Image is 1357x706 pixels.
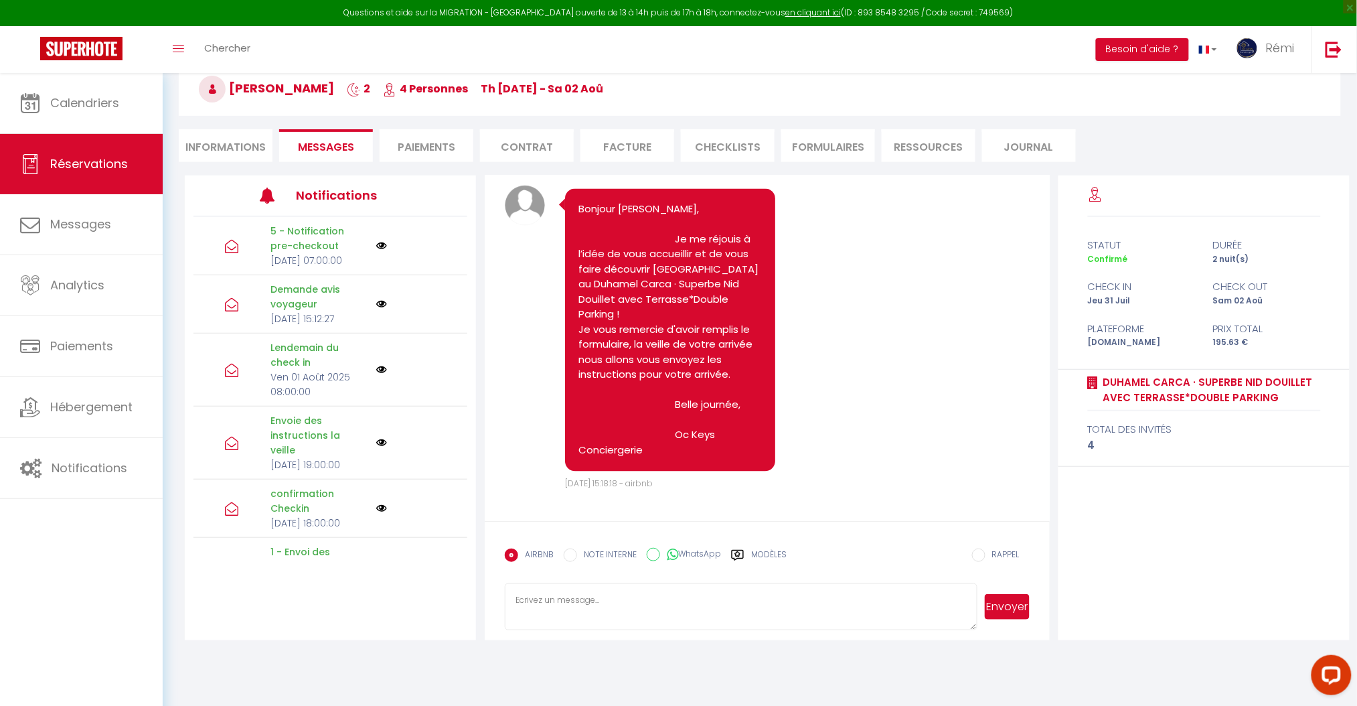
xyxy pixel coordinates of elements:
[1266,40,1295,56] span: Rémi
[1204,295,1330,307] div: Sam 02 Aoû
[50,277,104,293] span: Analytics
[1088,437,1321,453] div: 4
[270,457,367,472] p: [DATE] 19:00:00
[270,516,367,531] p: [DATE] 18:00:00
[985,549,1020,563] label: RAPPEL
[376,364,387,375] img: NO IMAGE
[1301,650,1357,706] iframe: LiveChat chat widget
[270,253,367,268] p: [DATE] 07:00:00
[298,139,354,155] span: Messages
[270,340,367,370] p: Lendemain du check in
[518,549,554,563] label: AIRBNB
[199,80,334,96] span: [PERSON_NAME]
[270,282,367,311] p: Demande avis voyageur
[1204,253,1330,266] div: 2 nuit(s)
[982,129,1076,162] li: Journal
[660,548,721,563] label: WhatsApp
[1079,336,1204,349] div: [DOMAIN_NAME]
[270,486,367,516] p: confirmation Checkin
[50,155,128,172] span: Réservations
[1099,374,1321,406] a: Duhamel Carca · Superbe Nid Douillet avec Terrasse*Double Parking
[1088,253,1128,265] span: Confirmé
[1204,321,1330,337] div: Prix total
[1204,237,1330,253] div: durée
[785,7,841,18] a: en cliquant ici
[681,129,775,162] li: CHECKLISTS
[985,594,1030,620] button: Envoyer
[376,503,387,514] img: NO IMAGE
[50,338,113,354] span: Paiements
[1237,38,1257,58] img: ...
[505,186,545,226] img: avatar.png
[50,399,133,415] span: Hébergement
[1227,26,1311,73] a: ... Rémi
[781,129,875,162] li: FORMULAIRES
[1204,279,1330,295] div: check out
[577,549,637,563] label: NOTE INTERNE
[270,311,367,326] p: [DATE] 15:12:27
[1326,41,1342,58] img: logout
[194,26,260,73] a: Chercher
[383,81,468,96] span: 4 Personnes
[50,216,111,232] span: Messages
[50,94,119,111] span: Calendriers
[882,129,975,162] li: Ressources
[1204,336,1330,349] div: 195.63 €
[1079,321,1204,337] div: Plateforme
[751,549,787,572] label: Modèles
[481,81,603,96] span: Th [DATE] - Sa 02 Aoû
[270,413,367,457] p: Envoie des instructions la veille
[270,370,367,399] p: Ven 01 Août 2025 08:00:00
[270,545,367,633] p: 1 - Envoi des instructions d'accès après soumission Formulaire Bienvenue
[565,478,653,490] span: [DATE] 15:18:18 - airbnb
[1088,421,1321,437] div: total des invités
[1079,279,1204,295] div: check in
[179,129,272,162] li: Informations
[376,437,387,448] img: NO IMAGE
[480,129,574,162] li: Contrat
[1079,237,1204,253] div: statut
[1096,38,1189,61] button: Besoin d'aide ?
[52,460,127,476] span: Notifications
[580,129,674,162] li: Facture
[270,224,367,253] p: 5 - Notification pre-checkout
[40,37,123,60] img: Super Booking
[204,41,250,55] span: Chercher
[296,180,410,210] h3: Notifications
[347,81,370,96] span: 2
[380,129,473,162] li: Paiements
[1079,295,1204,307] div: Jeu 31 Juil
[376,299,387,309] img: NO IMAGE
[376,240,387,251] img: NO IMAGE
[578,202,762,459] pre: Bonjour [PERSON_NAME], Je me réjouis à l’idée de vous accueillir et de vous faire découvrir [GEOG...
